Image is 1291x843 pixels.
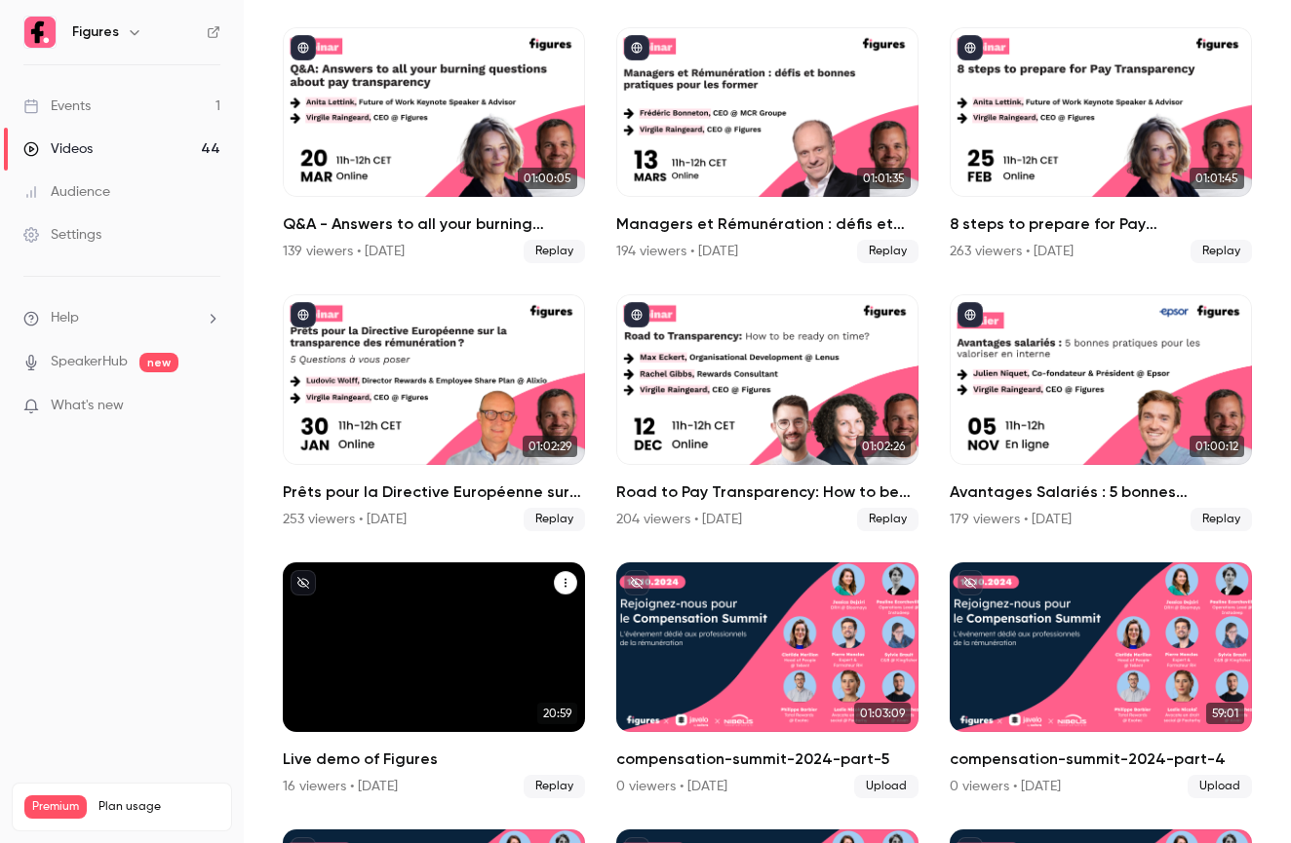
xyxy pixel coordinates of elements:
[283,242,405,261] div: 139 viewers • [DATE]
[1191,508,1252,531] span: Replay
[624,570,649,595] button: unpublished
[616,27,919,263] a: 01:01:35Managers et Rémunération : défis et bonnes pratiques pour les former194 viewers • [DATE]R...
[616,777,727,796] div: 0 viewers • [DATE]
[854,703,911,724] span: 01:03:09
[616,510,742,529] div: 204 viewers • [DATE]
[616,562,919,798] li: compensation-summit-2024-part-5
[857,240,919,263] span: Replay
[616,27,919,263] li: Managers et Rémunération : défis et bonnes pratiques pour les former
[950,480,1252,504] h2: Avantages Salariés : 5 bonnes pratiques pour les valoriser en interne
[1190,168,1244,189] span: 01:01:45
[537,703,577,724] span: 20:59
[950,747,1252,771] h2: compensation-summit-2024-part-4
[616,242,738,261] div: 194 viewers • [DATE]
[616,212,919,236] h2: Managers et Rémunération : défis et bonnes pratiques pour les former
[950,562,1252,798] li: compensation-summit-2024-part-4
[857,508,919,531] span: Replay
[23,139,93,159] div: Videos
[523,436,577,457] span: 01:02:29
[23,225,101,245] div: Settings
[856,436,911,457] span: 01:02:26
[958,570,983,595] button: unpublished
[950,777,1061,796] div: 0 viewers • [DATE]
[1206,703,1244,724] span: 59:01
[283,510,407,529] div: 253 viewers • [DATE]
[524,508,585,531] span: Replay
[524,775,585,798] span: Replay
[291,570,316,595] button: unpublished
[283,480,585,504] h2: Prêts pour la Directive Européenne sur la transparence des rémunération ? 5 Questions à vous poser
[624,35,649,60] button: published
[958,35,983,60] button: published
[524,240,585,263] span: Replay
[283,212,585,236] h2: Q&A - Answers to all your burning questions about pay transparency
[624,302,649,327] button: published
[283,27,585,263] li: Q&A - Answers to all your burning questions about pay transparency
[51,352,128,372] a: SpeakerHub
[616,294,919,530] li: Road to Pay Transparency: How to be ready on time?
[854,775,919,798] span: Upload
[950,562,1252,798] a: 59:01compensation-summit-2024-part-40 viewers • [DATE]Upload
[950,294,1252,530] li: Avantages Salariés : 5 bonnes pratiques pour les valoriser en interne
[616,294,919,530] a: 01:02:26Road to Pay Transparency: How to be ready on time?204 viewers • [DATE]Replay
[283,27,585,263] a: 01:00:05Q&A - Answers to all your burning questions about pay transparency139 viewers • [DATE]Replay
[24,17,56,48] img: Figures
[1191,240,1252,263] span: Replay
[23,182,110,202] div: Audience
[283,562,585,798] a: 20:59Live demo of Figures16 viewers • [DATE]Replay
[950,27,1252,263] li: 8 steps to prepare for Pay Transparency
[98,799,219,815] span: Plan usage
[283,294,585,530] li: Prêts pour la Directive Européenne sur la transparence des rémunération ? 5 Questions à vous poser
[72,22,119,42] h6: Figures
[1190,436,1244,457] span: 01:00:12
[958,302,983,327] button: published
[291,35,316,60] button: published
[950,212,1252,236] h2: 8 steps to prepare for Pay Transparency
[23,308,220,328] li: help-dropdown-opener
[616,562,919,798] a: 01:03:09compensation-summit-2024-part-50 viewers • [DATE]Upload
[291,302,316,327] button: published
[24,795,87,819] span: Premium
[1188,775,1252,798] span: Upload
[283,562,585,798] li: Live demo of Figures
[950,242,1074,261] div: 263 viewers • [DATE]
[197,398,220,415] iframe: Noticeable Trigger
[616,747,919,771] h2: compensation-summit-2024-part-5
[950,510,1072,529] div: 179 viewers • [DATE]
[51,396,124,416] span: What's new
[950,27,1252,263] a: 01:01:458 steps to prepare for Pay Transparency263 viewers • [DATE]Replay
[857,168,911,189] span: 01:01:35
[139,353,178,372] span: new
[518,168,577,189] span: 01:00:05
[283,777,398,796] div: 16 viewers • [DATE]
[51,308,79,328] span: Help
[283,747,585,771] h2: Live demo of Figures
[950,294,1252,530] a: 01:00:12Avantages Salariés : 5 bonnes pratiques pour les valoriser en interne179 viewers • [DATE]...
[616,480,919,504] h2: Road to Pay Transparency: How to be ready on time?
[23,96,91,116] div: Events
[283,294,585,530] a: 01:02:29Prêts pour la Directive Européenne sur la transparence des rémunération ? 5 Questions à v...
